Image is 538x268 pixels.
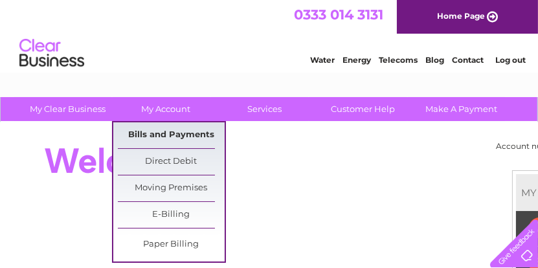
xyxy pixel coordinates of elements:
a: Energy [342,55,371,65]
a: Log out [495,55,526,65]
a: Telecoms [379,55,418,65]
a: Bills and Payments [118,122,225,148]
a: E-Billing [118,202,225,228]
a: Contact [452,55,484,65]
a: Water [310,55,335,65]
a: Make A Payment [408,97,515,121]
a: Paper Billing [118,232,225,258]
a: Blog [425,55,444,65]
a: Services [211,97,318,121]
a: Moving Premises [118,175,225,201]
img: logo.png [19,34,85,73]
a: My Account [113,97,219,121]
a: Customer Help [309,97,416,121]
a: 0333 014 3131 [294,6,383,23]
a: Direct Debit [118,149,225,175]
a: My Clear Business [14,97,121,121]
